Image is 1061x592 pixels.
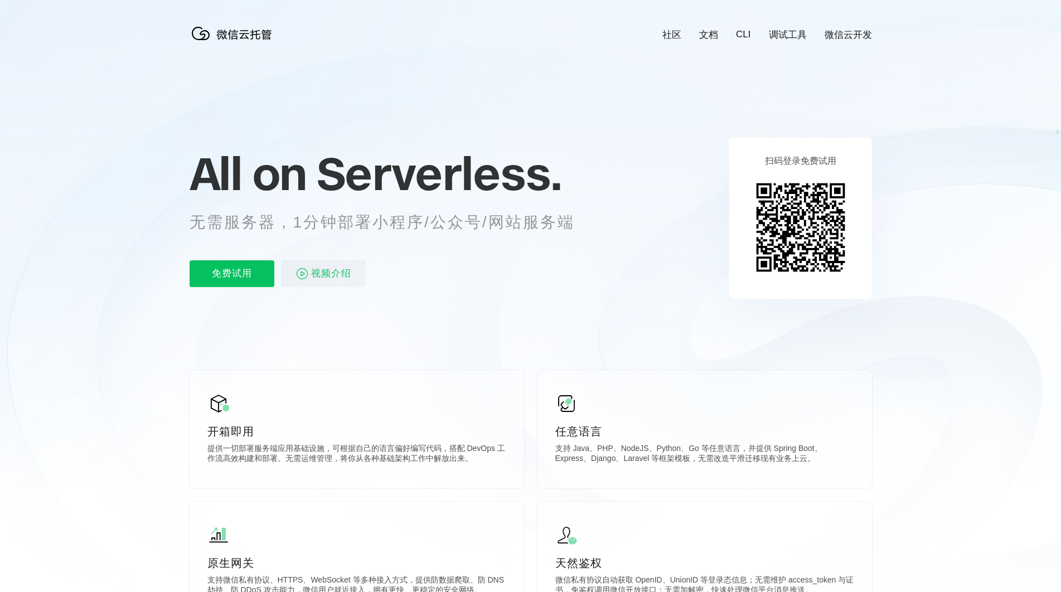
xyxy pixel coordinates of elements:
[207,555,506,571] p: 原生网关
[311,260,351,287] span: 视频介绍
[190,260,274,287] p: 免费试用
[662,28,681,41] a: 社区
[295,267,309,280] img: video_play.svg
[555,444,854,466] p: 支持 Java、PHP、NodeJS、Python、Go 等任意语言，并提供 Spring Boot、Express、Django、Laravel 等框架模板，无需改造平滑迁移现有业务上云。
[190,22,279,45] img: 微信云托管
[699,28,718,41] a: 文档
[555,424,854,439] p: 任意语言
[207,444,506,466] p: 提供一切部署服务端应用基础设施，可根据自己的语言偏好编写代码，搭配 DevOps 工作流高效构建和部署。无需运维管理，将你从各种基础架构工作中解放出来。
[317,145,561,201] span: Serverless.
[769,28,807,41] a: 调试工具
[190,37,279,46] a: 微信云托管
[736,29,750,40] a: CLI
[207,424,506,439] p: 开箱即用
[555,555,854,571] p: 天然鉴权
[765,156,836,167] p: 扫码登录免费试用
[825,28,872,41] a: 微信云开发
[190,211,595,234] p: 无需服务器，1分钟部署小程序/公众号/网站服务端
[190,145,306,201] span: All on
